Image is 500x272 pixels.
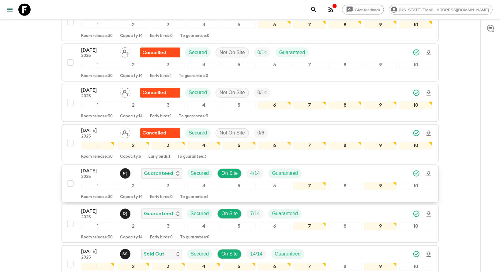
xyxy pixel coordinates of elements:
p: [DATE] [81,87,115,94]
div: 5 [223,142,255,150]
div: 5 [223,61,255,69]
p: [DATE] [81,248,115,255]
div: 3 [152,101,185,109]
p: Capacity: 14 [120,235,143,240]
div: 3 [152,21,185,29]
p: 0 / 14 [258,49,267,56]
div: On Site [217,249,242,259]
p: Room release: 30 [81,114,113,119]
p: 7 / 14 [250,210,260,218]
div: 9 [364,101,397,109]
div: 6 [258,263,291,271]
p: Early birds: 1 [149,155,170,160]
div: 7 [293,263,326,271]
div: 6 [258,101,291,109]
p: 0 / 6 [258,130,264,137]
div: Secured [187,209,213,219]
div: 7 [293,21,326,29]
div: 2 [117,222,149,230]
div: Not On Site [216,88,249,98]
svg: Synced Successfully [413,49,420,56]
div: 7 [293,222,326,230]
div: 7 [293,142,326,150]
div: 10 [399,263,432,271]
button: [DATE]2025Oat (Jiraphan) JanyaiGuaranteedSecuredOn SiteTrip FillGuaranteed12345678910Room release... [62,205,439,243]
p: Capacity: 14 [120,74,143,79]
div: 9 [364,61,397,69]
div: 9 [364,21,397,29]
div: 8 [329,101,361,109]
p: Room release: 30 [81,195,113,200]
div: 8 [329,182,361,190]
p: 2025 [81,94,115,99]
p: Room release: 30 [81,34,113,39]
div: Flash Pack cancellation [140,88,180,98]
div: [US_STATE][EMAIL_ADDRESS][DOMAIN_NAME] [389,5,493,15]
div: Not On Site [216,48,249,57]
div: 1 [81,263,114,271]
div: 1 [81,101,114,109]
svg: Synced Successfully [413,89,420,97]
div: 9 [364,222,397,230]
svg: Download Onboarding [425,211,432,218]
svg: Synced Successfully [413,210,420,218]
button: P( [120,168,132,179]
button: [DATE]2025Gong (Anon) RatanaphaisalGuaranteedSecuredOn SiteTrip FillGuaranteed12345678910Room rel... [62,3,439,41]
div: On Site [217,169,242,178]
svg: Download Onboarding [425,90,432,97]
div: 4 [187,263,220,271]
p: Room release: 30 [81,155,113,160]
div: Trip Fill [246,169,263,178]
div: 3 [152,142,185,150]
p: P ( [123,171,127,176]
div: On Site [217,209,242,219]
p: To guarantee: 0 [180,235,210,240]
button: O( [120,209,132,219]
p: Not On Site [220,89,245,97]
button: [DATE]2025Pooky (Thanaphan) KerdyooGuaranteedSecuredOn SiteTrip FillGuaranteed12345678910Room rel... [62,165,439,203]
p: Capacity: 14 [120,114,143,119]
p: To guarantee: 3 [178,155,207,160]
div: 6 [258,61,291,69]
p: On Site [221,210,238,218]
button: [DATE]2025Assign pack leaderFlash Pack cancellationSecuredNot On SiteTrip Fill12345678910Room rel... [62,84,439,122]
p: Room release: 30 [81,74,113,79]
div: 8 [329,263,361,271]
div: 5 [223,263,255,271]
button: [DATE]2025Assign pack leaderFlash Pack cancellationSecuredNot On SiteTrip FillGuaranteed123456789... [62,44,439,82]
div: 10 [399,61,432,69]
span: Sasivimol Suksamai [120,251,132,256]
p: 2025 [81,215,115,220]
button: menu [4,4,16,16]
div: 2 [117,101,149,109]
div: 2 [117,263,149,271]
p: 2025 [81,255,115,260]
div: 4 [187,21,220,29]
p: 14 / 14 [250,251,262,258]
div: 2 [117,21,149,29]
p: On Site [221,170,238,177]
p: Guaranteed [272,210,298,218]
svg: Download Onboarding [425,170,432,178]
p: O ( [123,211,127,216]
div: Trip Fill [246,249,266,259]
div: 10 [399,222,432,230]
div: 6 [258,21,291,29]
div: 10 [399,101,432,109]
p: On Site [221,251,238,258]
div: 3 [152,222,185,230]
div: 9 [364,182,397,190]
div: Secured [187,169,213,178]
div: 2 [117,61,149,69]
div: 10 [399,21,432,29]
p: Early birds: 1 [150,74,172,79]
svg: Synced Successfully [413,130,420,137]
p: Secured [189,89,207,97]
p: Capacity: 14 [120,195,143,200]
div: Trip Fill [254,128,268,138]
div: 5 [223,101,255,109]
span: Give feedback [352,8,384,12]
div: Secured [185,128,211,138]
p: [DATE] [81,46,115,54]
div: 10 [399,182,432,190]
